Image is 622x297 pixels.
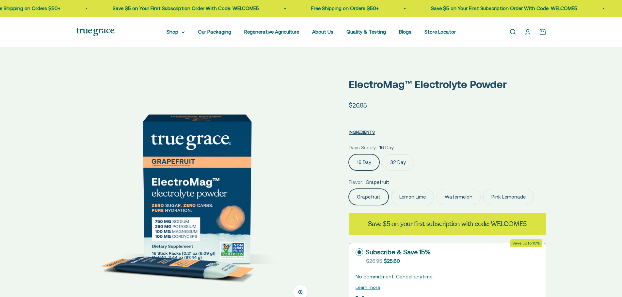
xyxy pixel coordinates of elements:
[399,29,411,35] a: Blogs
[349,144,377,152] legend: Days Supply:
[312,29,333,35] a: About Us
[368,219,527,228] strong: Save $5 on your first subscription with code: WELCOME5
[198,29,231,35] a: Our Packaging
[349,76,546,93] p: ElectroMag™ Electrolyte Powder
[379,144,394,152] span: 16 Day
[113,5,259,12] p: Save $5 on Your First Subscription Order With Code: WELCOME5
[349,128,375,136] button: INGREDIENTS
[349,178,363,186] legend: Flavor:
[424,29,456,35] a: Store Locator
[349,100,367,110] sale-price: $26.95
[167,28,185,36] summary: Shop
[366,178,389,186] span: Grapefruit
[244,29,299,35] a: Regenerative Agriculture
[311,6,379,11] a: Free Shipping on Orders $50+
[349,130,375,135] span: INGREDIENTS
[431,5,577,12] p: Save $5 on Your First Subscription Order With Code: WELCOME5
[346,29,386,35] a: Quality & Testing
